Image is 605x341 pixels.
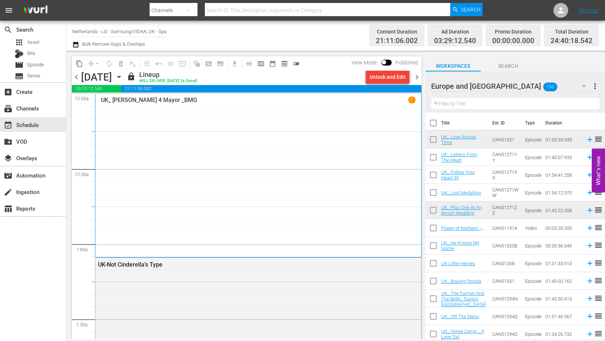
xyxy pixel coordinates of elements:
span: Toggle to switch from Published to Draft view. [381,60,387,65]
span: Reports [4,204,13,213]
svg: Add to Schedule [586,224,594,232]
svg: Add to Schedule [586,277,594,285]
button: Search [450,3,483,16]
th: Ext. ID [488,113,521,133]
span: Clear Lineup [127,58,139,70]
span: reorder [594,241,603,250]
td: Episode [522,237,542,254]
td: 01:54:41.258 [542,166,583,184]
span: Week Calendar View [255,58,267,70]
span: 24 hours Lineup View is OFF [290,58,302,70]
th: Duration [541,113,585,133]
a: Power of Mothers – PSA [441,225,485,236]
td: CAN51331 [489,272,522,290]
div: Europe and [GEOGRAPHIC_DATA] [431,76,593,96]
span: 196 [543,79,557,95]
div: [DATE] [81,71,112,83]
td: 01:31:33.613 [542,254,583,272]
td: Video [522,219,542,237]
span: Bits [27,50,35,57]
th: Type [521,113,541,133]
span: 03:29:12.540 [434,37,476,45]
svg: Add to Schedule [586,330,594,338]
span: Overlays [4,154,13,163]
td: CAN51321 [489,131,522,148]
span: date_range_outlined [269,60,276,67]
span: 21:11:06.002 [376,37,418,45]
span: preview_outlined [281,60,288,67]
a: UK_ Follow Your Heart 99 [441,169,475,180]
a: UK_ Love Across Time [441,134,476,145]
span: reorder [594,135,603,144]
td: CAN51325B [489,237,522,254]
button: Open Feedback Widget [592,149,605,193]
span: toggle_off [293,60,300,67]
svg: Add to Schedule [586,189,594,197]
td: CAN51271WW [489,184,522,201]
span: lock [127,72,136,81]
a: UK_ Horse Camp _ A Love Tail [441,328,484,340]
td: Episode [522,272,542,290]
span: Workspaces [426,61,481,71]
span: Create [4,88,13,96]
svg: Add to Schedule [586,206,594,214]
td: 00:03:20.200 [542,219,583,237]
td: Episode [522,166,542,184]
svg: Add to Schedule [586,136,594,144]
td: CAN51271XX [489,166,522,184]
span: Search [481,61,536,71]
span: View Mode: [348,60,381,66]
td: 00:39:36.040 [542,237,583,254]
div: Promo Duration [492,27,534,37]
button: Unlock and Edit [366,70,409,84]
span: Day Calendar View [241,56,255,71]
td: Episode [522,201,542,219]
span: Asset [15,38,24,47]
div: Content Duration [376,27,418,37]
td: CAN51294N [489,290,522,307]
svg: Add to Schedule [586,171,594,179]
span: Bulk Remove Gaps & Overlaps [81,41,145,47]
svg: Add to Schedule [586,312,594,320]
p: UK_ [PERSON_NAME] 4 Mayor _BMG [101,96,197,103]
a: UK_ The Farmer And The Belle_ Saving [GEOGRAPHIC_DATA] [441,291,486,307]
div: Lineup [139,71,197,79]
span: Copy Lineup [73,58,85,70]
div: Ad Duration [434,27,476,37]
span: Published [392,60,422,66]
span: 24:40:18.542 [550,37,592,45]
span: more_vert [591,82,599,91]
span: Schedule [4,121,13,130]
a: UK_ Off The Menu [441,314,479,319]
div: Unlock and Edit [370,70,406,84]
span: Select an event to delete [115,58,127,70]
td: Episode [522,307,542,325]
td: CAN51294Q [489,307,522,325]
td: 01:54:12.970 [542,184,583,201]
a: UK_ Lost Medallion [441,190,481,196]
span: Automation [4,171,13,180]
span: Update Metadata from Key Asset [176,58,188,70]
span: View Backup [279,58,290,70]
td: Episode [522,131,542,148]
svg: Add to Schedule [586,295,594,303]
span: Search [4,25,13,34]
img: ans4CAIJ8jUAAAAAAAAAAAAAAAAAAAAAAAAgQb4GAAAAAAAAAAAAAAAAAAAAAAAAJMjXAAAAAAAAAAAAAAAAAAAAAAAAgAT5G... [18,2,53,19]
svg: Add to Schedule [586,242,594,250]
td: 01:51:46.567 [542,307,583,325]
span: 03:29:12.540 [72,85,121,92]
span: Asset [27,39,39,46]
span: movie [15,60,24,69]
span: reorder [594,294,603,303]
td: CAN51191A [489,219,522,237]
a: UK_ Braving Rapids [441,278,482,284]
td: CAN51268 [489,254,522,272]
span: Create Search Block [203,58,214,70]
span: chevron_right [412,73,422,82]
span: Loop Content [103,58,115,70]
span: Revert to Primary Episode [153,58,165,70]
span: Fill episodes with ad slates [165,58,176,70]
td: 01:42:22.208 [542,201,583,219]
td: CAN51271YY [489,148,522,166]
td: 01:53:35.935 [542,131,583,148]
